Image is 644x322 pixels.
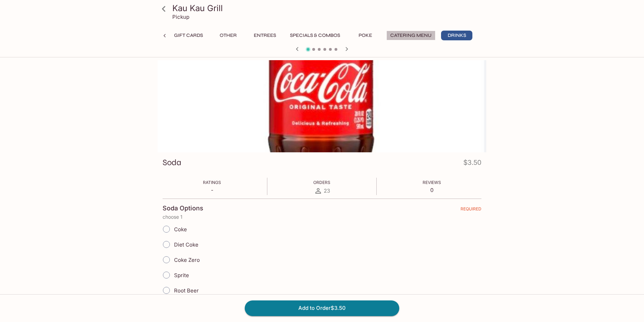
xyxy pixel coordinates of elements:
[212,31,244,40] button: Other
[170,31,207,40] button: Gift Cards
[386,31,435,40] button: Catering Menu
[249,31,281,40] button: Entrees
[350,31,381,40] button: Poke
[174,257,200,263] span: Coke Zero
[441,31,472,40] button: Drinks
[203,187,221,193] p: -
[163,214,481,220] p: choose 1
[286,31,344,40] button: Specials & Combos
[174,272,189,279] span: Sprite
[172,3,484,14] h3: Kau Kau Grill
[423,180,441,185] span: Reviews
[174,287,199,294] span: Root Beer
[163,157,181,168] h3: Soda
[174,226,187,233] span: Coke
[461,206,481,214] span: REQUIRED
[423,187,441,193] p: 0
[174,241,198,248] span: Diet Coke
[313,180,330,185] span: Orders
[245,300,399,316] button: Add to Order$3.50
[158,60,486,152] div: Soda
[203,180,221,185] span: Ratings
[324,187,330,194] span: 23
[172,14,189,20] p: Pickup
[463,157,481,171] h4: $3.50
[163,204,203,212] h4: Soda Options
